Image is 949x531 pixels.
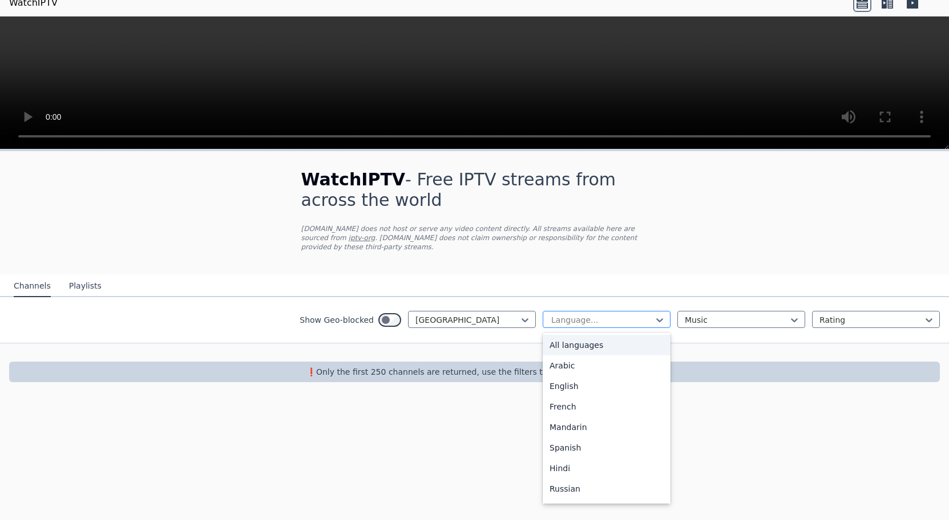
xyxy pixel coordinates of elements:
div: English [543,387,671,407]
p: ❗️Only the first 250 channels are returned, use the filters to narrow down channels. [14,377,935,388]
a: WatchIPTV [9,7,58,21]
div: Portuguese [543,510,671,530]
div: Russian [543,489,671,510]
label: Show Geo-blocked [300,325,374,337]
div: French [543,407,671,428]
h1: - Free IPTV streams from across the world [301,180,648,221]
div: Hindi [543,469,671,489]
button: Channels [14,286,51,308]
a: iptv-org [349,245,375,253]
div: Mandarin [543,428,671,448]
div: Arabic [543,366,671,387]
div: Spanish [543,448,671,469]
button: Playlists [69,286,102,308]
div: All languages [543,346,671,366]
span: WatchIPTV [301,180,406,200]
p: [DOMAIN_NAME] does not host or serve any video content directly. All streams available here are s... [301,235,648,262]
